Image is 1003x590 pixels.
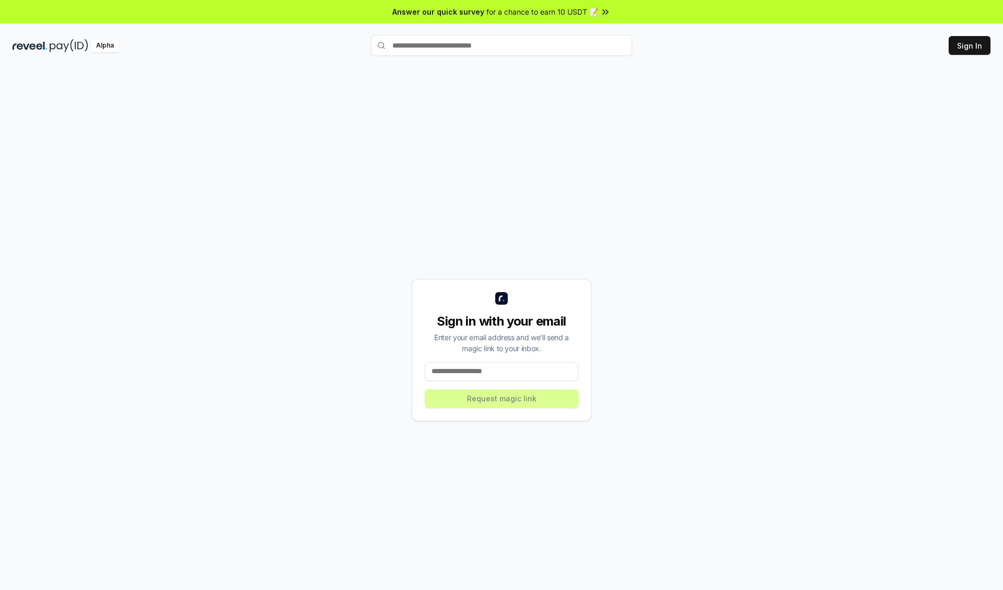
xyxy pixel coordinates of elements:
div: Enter your email address and we’ll send a magic link to your inbox. [425,332,578,354]
div: Sign in with your email [425,313,578,330]
img: reveel_dark [13,39,48,52]
div: Alpha [90,39,120,52]
img: logo_small [495,292,508,305]
img: pay_id [50,39,88,52]
span: Answer our quick survey [392,6,484,17]
span: for a chance to earn 10 USDT 📝 [486,6,598,17]
button: Sign In [949,36,990,55]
